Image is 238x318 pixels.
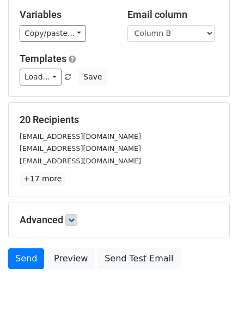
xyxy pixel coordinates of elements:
a: Send Test Email [97,248,180,269]
a: Preview [47,248,95,269]
h5: Advanced [20,214,218,226]
a: Templates [20,53,66,64]
iframe: Chat Widget [184,266,238,318]
small: [EMAIL_ADDRESS][DOMAIN_NAME] [20,144,141,152]
h5: Email column [127,9,219,21]
a: +17 more [20,172,65,186]
h5: 20 Recipients [20,114,218,126]
h5: Variables [20,9,111,21]
a: Copy/paste... [20,25,86,42]
small: [EMAIL_ADDRESS][DOMAIN_NAME] [20,132,141,140]
small: [EMAIL_ADDRESS][DOMAIN_NAME] [20,157,141,165]
button: Save [78,69,107,85]
a: Load... [20,69,62,85]
a: Send [8,248,44,269]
